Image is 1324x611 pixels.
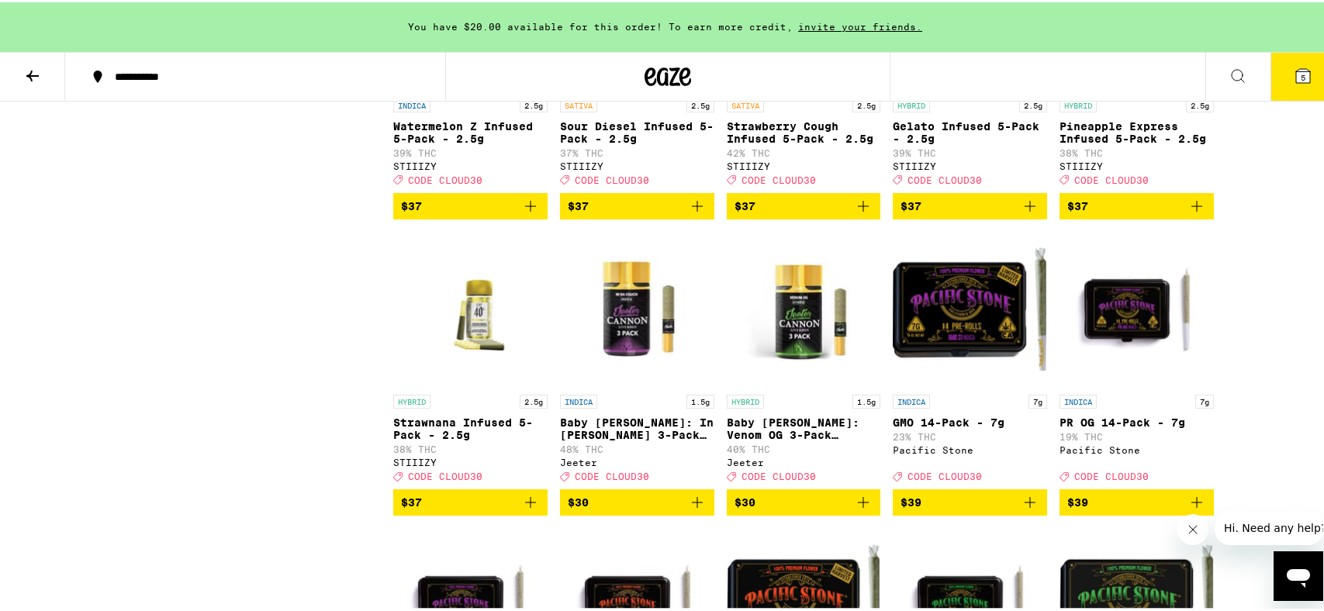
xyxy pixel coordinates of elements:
span: $37 [568,198,589,210]
button: Add to bag [727,191,881,217]
button: Add to bag [727,487,881,513]
span: CODE CLOUD30 [575,469,649,479]
span: $37 [901,198,921,210]
p: INDICA [1060,392,1097,406]
span: CODE CLOUD30 [575,173,649,183]
a: Open page for GMO 14-Pack - 7g from Pacific Stone [893,230,1047,487]
p: Baby [PERSON_NAME]: Venom OG 3-Pack Infused - 1.5g [727,414,881,439]
p: INDICA [560,392,597,406]
p: 7g [1028,392,1047,406]
button: Add to bag [560,191,714,217]
span: $37 [735,198,755,210]
div: STIIIZY [893,159,1047,169]
a: Open page for Baby Cannon: Venom OG 3-Pack Infused - 1.5g from Jeeter [727,230,881,487]
span: CODE CLOUD30 [1074,173,1149,183]
div: STIIIZY [560,159,714,169]
p: 2.5g [1019,96,1047,110]
span: $39 [1067,494,1088,506]
div: STIIIZY [393,159,548,169]
p: INDICA [893,392,930,406]
span: CODE CLOUD30 [742,173,816,183]
button: Add to bag [393,487,548,513]
p: 38% THC [393,442,548,452]
div: STIIIZY [1060,159,1214,169]
button: Add to bag [393,191,548,217]
button: Add to bag [1060,191,1214,217]
p: 39% THC [893,146,1047,156]
p: 1.5g [852,392,880,406]
span: CODE CLOUD30 [742,469,816,479]
p: INDICA [393,96,430,110]
div: Jeeter [727,455,881,465]
div: Pacific Stone [893,443,1047,453]
div: Pacific Stone [1060,443,1214,453]
p: HYBRID [893,96,930,110]
p: 1.5g [686,392,714,406]
span: CODE CLOUD30 [907,173,982,183]
p: HYBRID [727,392,764,406]
p: 39% THC [393,146,548,156]
p: 37% THC [560,146,714,156]
a: Open page for Strawnana Infused 5-Pack - 2.5g from STIIIZY [393,230,548,487]
p: SATIVA [560,96,597,110]
p: 40% THC [727,442,881,452]
button: Add to bag [893,191,1047,217]
p: 7g [1195,392,1214,406]
p: HYBRID [1060,96,1097,110]
button: Add to bag [1060,487,1214,513]
p: 2.5g [852,96,880,110]
p: 2.5g [520,392,548,406]
img: Jeeter - Baby Cannon: Venom OG 3-Pack Infused - 1.5g [727,230,881,385]
span: invite your friends. [793,19,928,29]
p: Pineapple Express Infused 5-Pack - 2.5g [1060,118,1214,143]
span: 5 [1301,71,1305,80]
img: Pacific Stone - GMO 14-Pack - 7g [893,230,1047,385]
span: $30 [735,494,755,506]
p: 19% THC [1060,430,1214,440]
span: Hi. Need any help? [9,11,112,23]
p: Gelato Infused 5-Pack - 2.5g [893,118,1047,143]
p: Strawnana Infused 5-Pack - 2.5g [393,414,548,439]
span: $39 [901,494,921,506]
iframe: Message from company [1215,509,1323,543]
p: 42% THC [727,146,881,156]
img: Jeeter - Baby Cannon: In Da Couch 3-Pack Infused - 1.5g [560,230,714,385]
span: $30 [568,494,589,506]
div: Jeeter [560,455,714,465]
p: 38% THC [1060,146,1214,156]
img: STIIIZY - Strawnana Infused 5-Pack - 2.5g [393,230,548,385]
iframe: Close message [1177,512,1208,543]
button: Add to bag [893,487,1047,513]
p: PR OG 14-Pack - 7g [1060,414,1214,426]
p: Sour Diesel Infused 5-Pack - 2.5g [560,118,714,143]
span: CODE CLOUD30 [408,173,482,183]
span: CODE CLOUD30 [1074,469,1149,479]
p: Strawberry Cough Infused 5-Pack - 2.5g [727,118,881,143]
a: Open page for PR OG 14-Pack - 7g from Pacific Stone [1060,230,1214,487]
div: STIIIZY [393,455,548,465]
span: $37 [401,198,422,210]
span: You have $20.00 available for this order! To earn more credit, [408,19,793,29]
a: Open page for Baby Cannon: In Da Couch 3-Pack Infused - 1.5g from Jeeter [560,230,714,487]
p: 2.5g [520,96,548,110]
iframe: Button to launch messaging window [1274,549,1323,599]
p: HYBRID [393,392,430,406]
p: 23% THC [893,430,1047,440]
span: $37 [401,494,422,506]
p: 2.5g [686,96,714,110]
img: Pacific Stone - PR OG 14-Pack - 7g [1060,230,1214,385]
span: CODE CLOUD30 [408,469,482,479]
p: Watermelon Z Infused 5-Pack - 2.5g [393,118,548,143]
span: CODE CLOUD30 [907,469,982,479]
p: Baby [PERSON_NAME]: In [PERSON_NAME] 3-Pack Infused - 1.5g [560,414,714,439]
p: SATIVA [727,96,764,110]
span: $37 [1067,198,1088,210]
div: STIIIZY [727,159,881,169]
p: 48% THC [560,442,714,452]
p: 2.5g [1186,96,1214,110]
button: Add to bag [560,487,714,513]
p: GMO 14-Pack - 7g [893,414,1047,426]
